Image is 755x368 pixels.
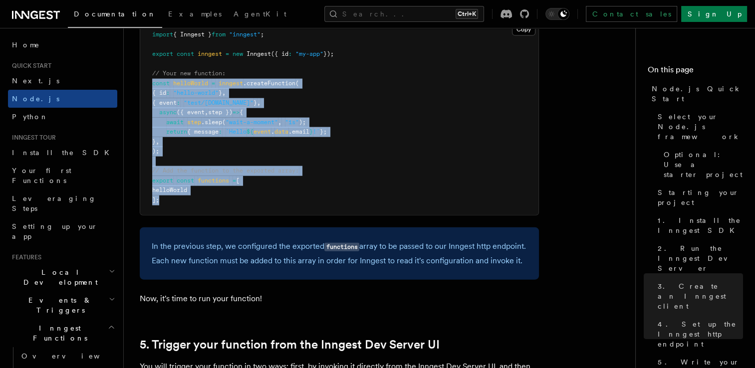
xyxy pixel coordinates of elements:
a: Starting your project [654,184,743,211]
a: Node.js Quick Start [648,80,743,108]
span: Starting your project [658,187,743,207]
span: await [166,119,184,126]
span: Node.js [12,95,59,103]
span: ; [260,31,264,38]
span: , [257,99,260,106]
span: } [253,99,257,106]
span: : [166,89,170,96]
span: step [187,119,201,126]
span: !` [313,128,320,135]
span: Inngest tour [8,134,56,142]
span: async [159,109,177,116]
span: // Add the function to the exported array: [152,167,299,174]
a: AgentKit [228,3,292,27]
span: }; [320,128,327,135]
span: Node.js Quick Start [652,84,743,104]
span: 3. Create an Inngest client [658,281,743,311]
button: Search...Ctrl+K [324,6,484,22]
p: In the previous step, we configured the exported array to be passed to our Inngest http endpoint.... [152,239,527,268]
a: Python [8,108,117,126]
span: "hello-world" [173,89,219,96]
a: 4. Set up the Inngest http endpoint [654,315,743,353]
span: Inngest Functions [8,323,108,343]
span: Examples [168,10,222,18]
span: . [271,128,274,135]
button: Copy [512,23,535,36]
span: Overview [21,352,124,360]
span: Leveraging Steps [12,194,96,212]
span: : [177,99,180,106]
a: Documentation [68,3,162,28]
span: ({ event [177,109,205,116]
span: step }) [208,109,233,116]
span: ( [222,119,226,126]
span: const [177,50,194,57]
span: "my-app" [295,50,323,57]
a: Overview [17,347,117,365]
a: Contact sales [586,6,677,22]
span: from [212,31,226,38]
button: Local Development [8,263,117,291]
span: return [166,128,187,135]
span: Select your Node.js framework [658,112,743,142]
span: `Hello [226,128,247,135]
span: "inngest" [229,31,260,38]
a: Select your Node.js framework [654,108,743,146]
span: ); [299,119,306,126]
span: inngest [198,50,222,57]
span: .createFunction [243,80,295,87]
span: [ [236,177,240,184]
span: Documentation [74,10,156,18]
span: helloWorld [152,186,187,193]
span: event [253,128,271,135]
span: Events & Triggers [8,295,109,315]
span: const [177,177,194,184]
span: } [219,89,222,96]
h4: On this page [648,64,743,80]
span: { Inngest } [173,31,212,38]
span: "wait-a-moment" [226,119,278,126]
a: Leveraging Steps [8,189,117,217]
span: export [152,177,173,184]
span: = [226,50,229,57]
span: Install the SDK [12,149,115,157]
span: export [152,50,173,57]
span: = [233,177,236,184]
a: Optional: Use a starter project [660,146,743,184]
span: Local Development [8,267,109,287]
span: } [309,128,313,135]
span: 2. Run the Inngest Dev Server [658,243,743,273]
a: 1. Install the Inngest SDK [654,211,743,239]
span: ( [295,80,299,87]
span: Setting up your app [12,222,98,240]
code: functions [324,243,359,251]
a: Your first Functions [8,162,117,189]
span: import [152,31,173,38]
p: Now, it's time to run your function! [140,292,539,306]
a: Home [8,36,117,54]
a: Next.js [8,72,117,90]
span: , [156,138,159,145]
span: Python [12,113,48,121]
span: } [152,138,156,145]
span: => [233,109,240,116]
span: : [288,50,292,57]
span: Next.js [12,77,59,85]
a: 3. Create an Inngest client [654,277,743,315]
a: 2. Run the Inngest Dev Server [654,239,743,277]
span: ); [152,148,159,155]
a: 5. Trigger your function from the Inngest Dev Server UI [140,338,440,352]
span: .sleep [201,119,222,126]
span: helloWorld [173,80,208,87]
a: Examples [162,3,228,27]
span: = [212,80,215,87]
span: Optional: Use a starter project [664,150,743,180]
span: ]; [152,196,159,203]
span: new [233,50,243,57]
span: Quick start [8,62,51,70]
span: const [152,80,170,87]
button: Events & Triggers [8,291,117,319]
span: , [205,109,208,116]
span: AgentKit [234,10,286,18]
span: Inngest [247,50,271,57]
